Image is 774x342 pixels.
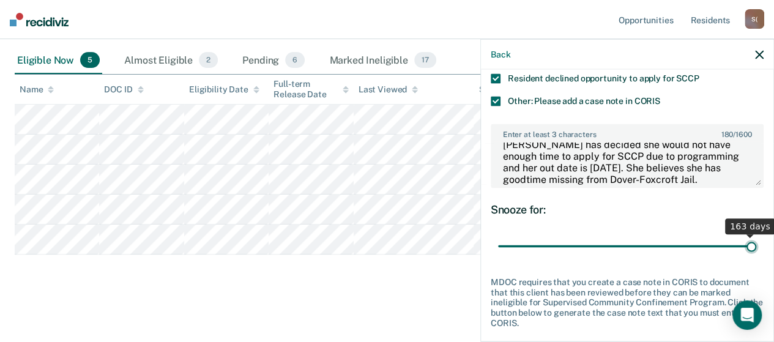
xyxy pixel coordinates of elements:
[491,277,764,328] div: MDOC requires that you create a case note in CORIS to document that this client has been reviewed...
[508,96,660,106] span: Other: Please add a case note in CORIS
[721,130,733,139] span: 180
[15,47,102,74] div: Eligible Now
[10,13,69,26] img: Recidiviz
[104,84,143,95] div: DOC ID
[492,141,762,187] textarea: [PERSON_NAME] has decided she would not have enough time to apply for SCCP due to programming and...
[492,125,762,139] label: Enter at least 3 characters
[20,84,54,95] div: Name
[240,47,307,74] div: Pending
[80,52,100,68] span: 5
[745,9,764,29] div: S (
[491,203,764,217] div: Snooze for:
[189,84,259,95] div: Eligibility Date
[721,130,751,139] span: / 1600
[508,73,699,83] span: Resident declined opportunity to apply for SCCP
[359,84,418,95] div: Last Viewed
[274,79,348,100] div: Full-term Release Date
[491,49,510,59] button: Back
[199,52,218,68] span: 2
[732,300,762,330] div: Open Intercom Messenger
[122,47,220,74] div: Almost Eligible
[414,52,436,68] span: 17
[285,52,305,68] span: 6
[478,84,505,95] div: Status
[327,47,438,74] div: Marked Ineligible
